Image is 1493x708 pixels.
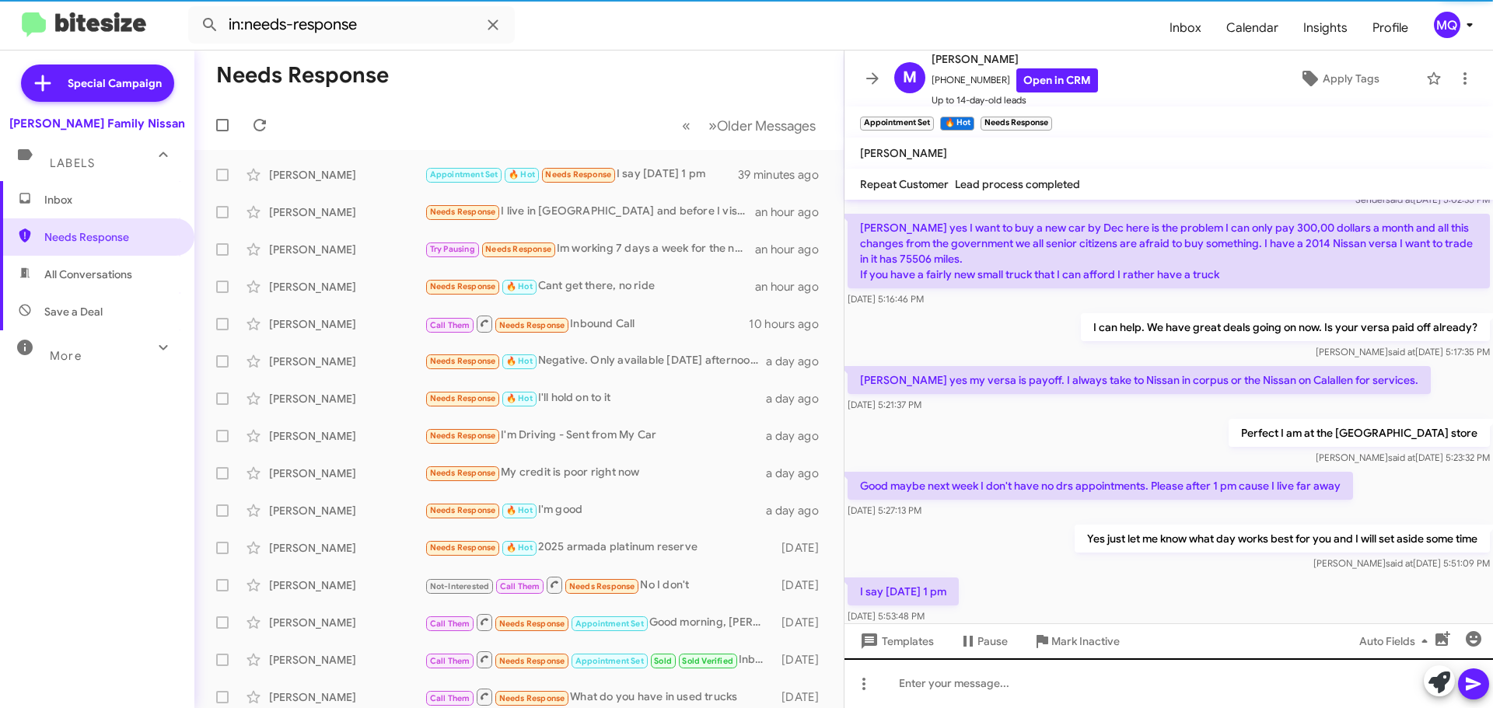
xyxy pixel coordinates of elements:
span: Call Them [430,320,470,330]
a: Special Campaign [21,65,174,102]
span: Needs Response [44,229,177,245]
span: Needs Response [430,542,496,553]
div: I live in [GEOGRAPHIC_DATA] and before I visited I wanted to find out the trade value for my curr... [425,203,755,221]
nav: Page navigation example [673,110,825,141]
span: » [708,116,717,135]
span: [DATE] 5:53:48 PM [848,610,925,622]
span: Mark Inactive [1051,627,1120,655]
a: Calendar [1214,5,1291,51]
div: [PERSON_NAME] [269,428,425,444]
small: 🔥 Hot [940,117,974,131]
span: Needs Response [430,393,496,403]
span: Call Them [500,581,540,591]
p: [PERSON_NAME] yes my versa is payoff. I always take to Nissan in corpus or the Nissan on Calallen... [848,366,1431,394]
small: Appointment Set [860,117,934,131]
div: [PERSON_NAME] [269,652,425,668]
span: « [682,116,691,135]
div: an hour ago [755,242,831,257]
span: Appointment Set [430,169,498,180]
div: [PERSON_NAME] [269,391,425,406]
span: Auto Fields [1359,627,1434,655]
p: Perfect I am at the [GEOGRAPHIC_DATA] store [1229,419,1490,447]
span: Needs Response [545,169,611,180]
button: Pause [946,627,1020,655]
div: [PERSON_NAME] [269,577,425,593]
p: [PERSON_NAME] yes I want to buy a new car by Dec here is the problem I can only pay 300,00 dollar... [848,214,1490,288]
span: [PERSON_NAME] [DATE] 5:17:35 PM [1316,346,1490,357]
div: MQ [1434,12,1460,38]
p: Good maybe next week I don't have no drs appointments. Please after 1 pm cause I live far away [848,472,1353,500]
div: Good morning, [PERSON_NAME]. This is [PERSON_NAME]. Please call me when you have time. Is regardi... [425,612,774,632]
span: said at [1386,557,1413,569]
span: 🔥 Hot [506,356,533,366]
span: Sold Verified [682,656,733,666]
span: [PERSON_NAME] [860,146,947,160]
div: [DATE] [774,652,831,668]
span: 🔥 Hot [509,169,535,180]
div: [PERSON_NAME] [269,503,425,518]
div: Inbound Call [425,650,774,669]
div: What do you have in used trucks [425,687,774,706]
span: said at [1388,346,1415,357]
div: Cant get there, no ride [425,277,755,295]
span: Appointment Set [575,656,644,666]
button: Mark Inactive [1020,627,1132,655]
div: [PERSON_NAME] [269,242,425,257]
button: Next [699,110,825,141]
p: I say [DATE] 1 pm [848,577,959,605]
div: I'm good [425,501,766,519]
span: Inbox [1157,5,1214,51]
span: Pause [977,627,1008,655]
div: My credit is poor right now [425,464,766,482]
div: a day ago [766,391,831,406]
div: [PERSON_NAME] [269,279,425,295]
span: Needs Response [430,207,496,217]
span: Save a Deal [44,304,103,319]
span: said at [1388,452,1415,463]
div: [DATE] [774,577,831,593]
p: Yes just let me know what day works best for you and I will set aside some time [1075,525,1490,553]
span: 🔥 Hot [506,281,533,291]
p: I can help. We have great deals going on now. Is your versa paid off already? [1081,313,1490,341]
span: Not-Interested [430,581,490,591]
span: Try Pausing [430,244,475,254]
span: Needs Response [499,656,565,666]
div: [DATE] [774,689,831,705]
span: More [50,349,82,363]
a: Insights [1291,5,1360,51]
span: Apply Tags [1323,65,1379,92]
button: Auto Fields [1347,627,1446,655]
small: Needs Response [981,117,1052,131]
span: Sold [654,656,672,666]
span: [PERSON_NAME] [932,50,1098,68]
span: Needs Response [485,244,551,254]
button: Previous [673,110,700,141]
div: [PERSON_NAME] [269,354,425,369]
div: I'm Driving - Sent from My Car [425,427,766,445]
span: Needs Response [430,281,496,291]
div: Im working 7 days a week for the next 2 weeks. I will reach out when I can come down and look. [425,240,755,258]
div: 10 hours ago [749,316,831,332]
div: [PERSON_NAME] [269,204,425,220]
div: No I don't [425,575,774,595]
span: Appointment Set [575,619,644,629]
div: a day ago [766,466,831,481]
span: Labels [50,156,95,170]
span: Needs Response [430,356,496,366]
span: Lead process completed [955,177,1080,191]
span: Call Them [430,693,470,703]
div: an hour ago [755,279,831,295]
span: [PHONE_NUMBER] [932,68,1098,92]
span: Needs Response [499,693,565,703]
span: Up to 14-day-old leads [932,92,1098,108]
div: [PERSON_NAME] [269,615,425,630]
span: Needs Response [499,320,565,330]
span: Call Them [430,619,470,629]
span: Needs Response [430,431,496,441]
button: Apply Tags [1259,65,1418,92]
span: [PERSON_NAME] [DATE] 5:51:09 PM [1313,557,1490,569]
a: Profile [1360,5,1421,51]
span: [DATE] 5:27:13 PM [848,504,921,516]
